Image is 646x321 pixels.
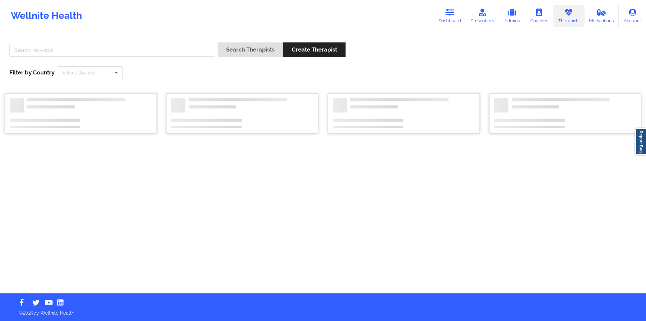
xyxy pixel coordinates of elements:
a: Prescribers [466,5,499,27]
a: Dashboard [434,5,466,27]
input: Search Keywords [9,44,215,57]
span: Filter by Country [9,69,55,76]
button: Search Therapists [218,42,283,57]
a: Report Bug [635,128,646,155]
button: Create Therapist [283,42,345,57]
a: Therapists [553,5,584,27]
a: Medications [584,5,619,27]
a: Admins [499,5,525,27]
a: Coaches [525,5,553,27]
p: © 2025 by Wellnite Health [14,305,632,316]
a: Account [619,5,646,27]
div: Select Country [62,70,95,75]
